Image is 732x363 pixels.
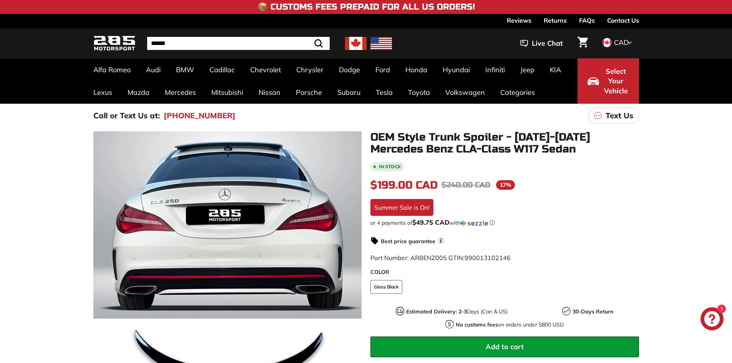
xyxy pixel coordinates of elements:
a: Subaru [330,81,368,104]
b: In stock [379,164,401,169]
button: Select Your Vehicle [578,58,639,104]
input: Search [147,37,330,50]
a: Mazda [120,81,157,104]
a: Contact Us [607,14,639,27]
span: Add to cart [486,342,524,351]
a: [PHONE_NUMBER] [164,110,236,121]
p: Days (Can & US) [406,308,508,316]
a: Ford [368,58,398,81]
inbox-online-store-chat: Shopify online store chat [698,307,726,332]
span: 17% [496,180,515,190]
p: Text Us [606,110,633,121]
span: i [437,237,445,244]
a: Reviews [507,14,531,27]
div: or 4 payments of$49.75 CADwithSezzle Click to learn more about Sezzle [370,219,639,227]
div: or 4 payments of with [370,219,639,227]
span: Live Chat [532,38,563,48]
a: FAQs [579,14,595,27]
h4: 📦 Customs Fees Prepaid for All US Orders! [257,2,475,12]
strong: No customs fees [456,321,498,328]
a: Tesla [368,81,400,104]
a: Chevrolet [242,58,289,81]
a: Categories [493,81,543,104]
p: on orders under $800 USD [456,321,564,329]
a: Cadillac [202,58,242,81]
span: 990013102146 [465,254,511,262]
a: Nissan [251,81,288,104]
span: $199.00 CAD [370,179,438,192]
strong: Best price guarantee [381,238,435,245]
a: Mitsubishi [204,81,251,104]
a: Alfa Romeo [86,58,138,81]
p: Call or Text Us at: [93,110,160,121]
button: Live Chat [510,34,573,53]
a: KIA [542,58,569,81]
a: Jeep [513,58,542,81]
a: Mercedes [157,81,204,104]
a: Cart [573,30,593,56]
a: Hyundai [435,58,478,81]
img: Sezzle [460,220,488,227]
strong: Estimated Delivery: 2-3 [406,308,467,315]
a: Infiniti [478,58,513,81]
a: Lexus [86,81,120,104]
label: COLOR [370,268,639,276]
span: Select Your Vehicle [603,66,629,96]
a: Volkswagen [438,81,493,104]
span: Part Number: ARBENZ005 GTIN: [370,254,511,262]
span: CAD [614,38,629,47]
div: Summer Sale is On! [370,199,433,216]
a: Honda [398,58,435,81]
a: Porsche [288,81,330,104]
span: $49.75 CAD [412,218,450,226]
a: BMW [168,58,202,81]
span: $240.00 CAD [442,180,490,190]
img: Logo_285_Motorsport_areodynamics_components [93,35,136,53]
a: Returns [544,14,567,27]
a: Audi [138,58,168,81]
strong: 30-Days Return [573,308,613,315]
a: Chrysler [289,58,331,81]
a: Toyota [400,81,438,104]
button: Add to cart [370,336,639,357]
a: Text Us [588,108,639,124]
h1: OEM Style Trunk Spoiler - [DATE]-[DATE] Mercedes Benz CLA-Class W117 Sedan [370,131,639,155]
a: Dodge [331,58,368,81]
